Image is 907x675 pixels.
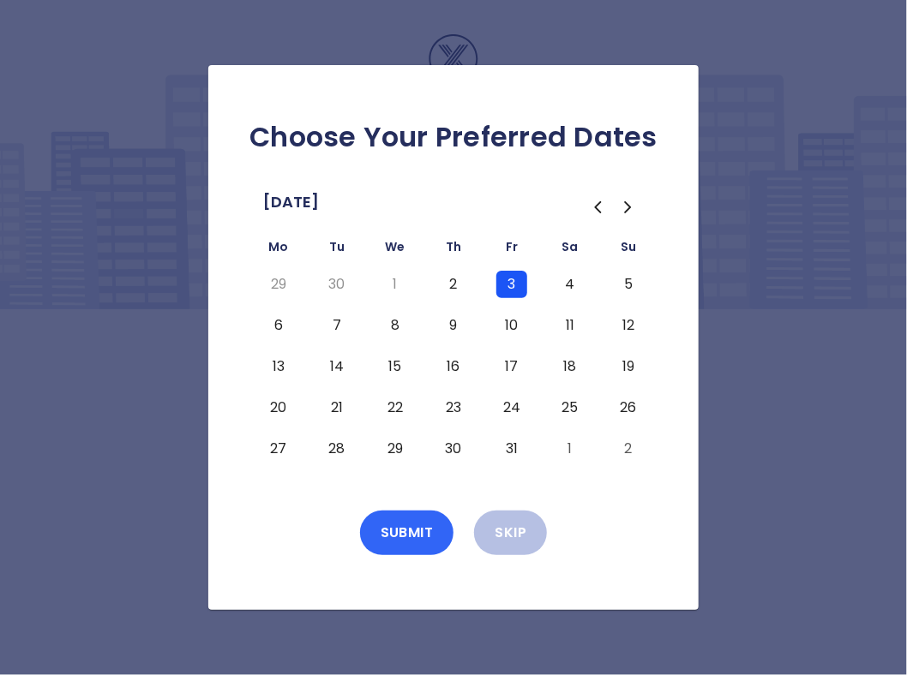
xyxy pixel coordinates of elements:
[263,394,294,421] button: Monday, October 20th, 2025
[263,188,319,216] span: [DATE]
[555,312,586,339] button: Saturday, October 11th, 2025
[321,312,352,339] button: Tuesday, October 7th, 2025
[380,435,411,463] button: Wednesday, October 29th, 2025
[321,394,352,421] button: Tuesday, October 21st, 2025
[613,271,644,298] button: Sunday, October 5th, 2025
[555,271,586,298] button: Saturday, October 4th, 2025
[308,236,366,264] th: Tuesday
[613,394,644,421] button: Sunday, October 26th, 2025
[496,394,527,421] button: Friday, October 24th, 2025
[380,394,411,421] button: Wednesday, October 22nd, 2025
[613,312,644,339] button: Sunday, October 12th, 2025
[236,120,671,154] h2: Choose Your Preferred Dates
[496,271,527,298] button: Friday, October 3rd, 2025, selected
[599,236,658,264] th: Sunday
[366,236,424,264] th: Wednesday
[249,236,308,264] th: Monday
[263,435,294,463] button: Monday, October 27th, 2025
[613,353,644,380] button: Sunday, October 19th, 2025
[438,353,469,380] button: Thursday, October 16th, 2025
[555,435,586,463] button: Saturday, November 1st, 2025
[496,435,527,463] button: Friday, October 31st, 2025
[474,511,547,555] button: Skip
[321,271,352,298] button: Tuesday, September 30th, 2025
[541,236,599,264] th: Saturday
[582,192,613,223] button: Go to the Previous Month
[263,312,294,339] button: Monday, October 6th, 2025
[496,353,527,380] button: Friday, October 17th, 2025
[555,353,586,380] button: Saturday, October 18th, 2025
[360,511,454,555] button: Submit
[380,312,411,339] button: Wednesday, October 8th, 2025
[321,353,352,380] button: Tuesday, October 14th, 2025
[368,34,539,119] img: Logo
[424,236,483,264] th: Thursday
[496,312,527,339] button: Friday, October 10th, 2025
[263,353,294,380] button: Monday, October 13th, 2025
[613,192,644,223] button: Go to the Next Month
[613,435,644,463] button: Sunday, November 2nd, 2025
[380,353,411,380] button: Wednesday, October 15th, 2025
[438,312,469,339] button: Thursday, October 9th, 2025
[438,271,469,298] button: Thursday, October 2nd, 2025
[438,394,469,421] button: Thursday, October 23rd, 2025
[380,271,411,298] button: Wednesday, October 1st, 2025
[483,236,541,264] th: Friday
[249,236,658,469] table: October 2025
[263,271,294,298] button: Monday, September 29th, 2025
[438,435,469,463] button: Thursday, October 30th, 2025
[555,394,586,421] button: Saturday, October 25th, 2025
[321,435,352,463] button: Tuesday, October 28th, 2025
